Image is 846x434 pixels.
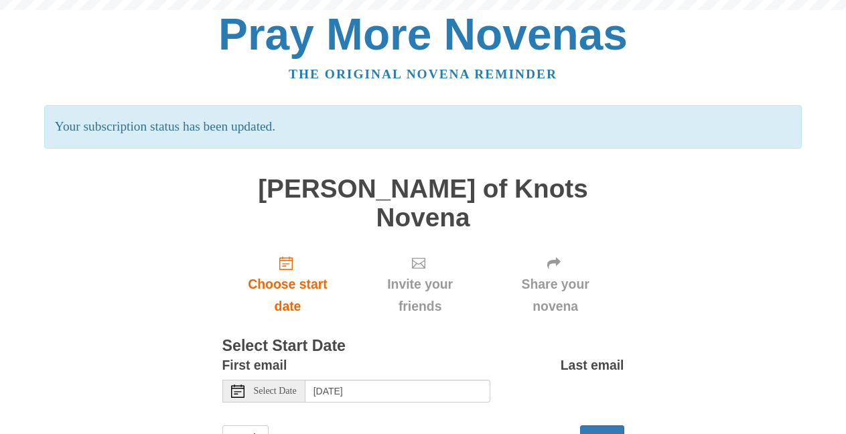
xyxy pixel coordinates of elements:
[222,175,624,232] h1: [PERSON_NAME] of Knots Novena
[222,338,624,355] h3: Select Start Date
[254,386,297,396] span: Select Date
[218,9,628,59] a: Pray More Novenas
[289,67,557,81] a: The original novena reminder
[500,273,611,317] span: Share your novena
[236,273,340,317] span: Choose start date
[222,245,354,325] a: Choose start date
[561,354,624,376] label: Last email
[353,245,486,325] div: Click "Next" to confirm your start date first.
[44,105,802,149] p: Your subscription status has been updated.
[222,354,287,376] label: First email
[487,245,624,325] div: Click "Next" to confirm your start date first.
[366,273,473,317] span: Invite your friends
